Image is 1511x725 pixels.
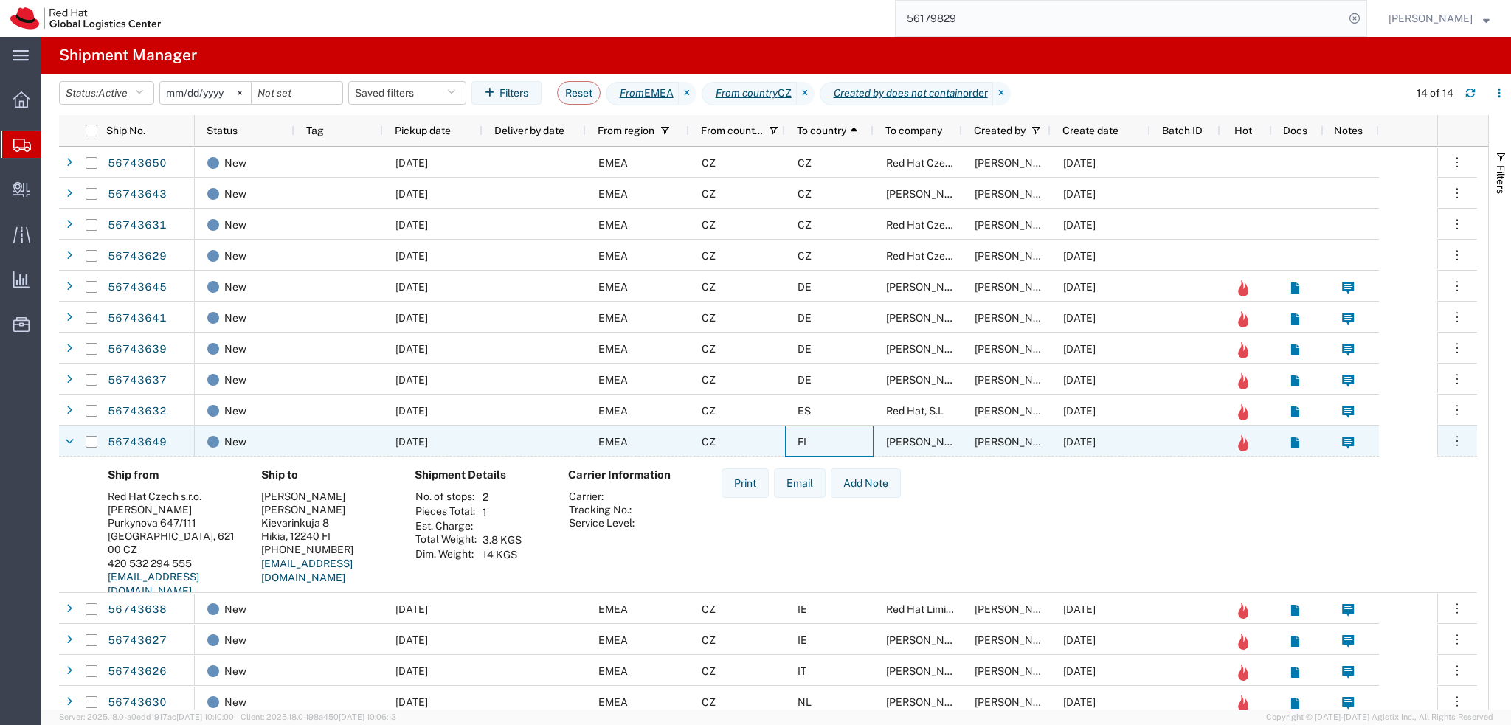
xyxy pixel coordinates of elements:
[224,240,246,271] span: New
[886,665,970,677] span: Roberto Alfieri
[886,634,970,646] span: Eduardo da Silva
[395,281,428,293] span: 09/08/2025
[224,148,246,178] span: New
[886,188,970,200] span: Tomas Hrcka
[975,250,1059,262] span: Mackenzie Smit
[598,281,628,293] span: EMEA
[702,696,716,708] span: CZ
[395,436,428,448] span: 09/08/2025
[798,157,812,169] span: CZ
[108,468,238,482] h4: Ship from
[107,307,167,330] a: 56743641
[395,696,428,708] span: 09/08/2025
[1063,374,1096,386] span: 09/08/2025
[415,533,477,547] th: Total Weight:
[415,490,477,504] th: No. of stops:
[702,436,716,448] span: CZ
[108,571,199,597] a: [EMAIL_ADDRESS][DOMAIN_NAME]
[702,219,716,231] span: CZ
[224,271,246,302] span: New
[224,625,246,656] span: New
[1283,125,1307,136] span: Docs
[798,219,812,231] span: CZ
[1495,165,1507,194] span: Filters
[176,712,234,721] span: [DATE] 10:10:00
[722,468,769,498] button: Print
[716,86,778,101] i: From country
[494,125,564,136] span: Deliver by date
[598,250,628,262] span: EMEA
[885,125,942,136] span: To company
[224,687,246,718] span: New
[59,81,154,105] button: Status:Active
[98,87,128,99] span: Active
[477,504,527,519] td: 1
[598,405,628,417] span: EMEA
[395,665,428,677] span: 09/08/2025
[261,543,391,556] div: [PHONE_NUMBER]
[395,157,428,169] span: 09/08/2025
[395,374,428,386] span: 09/08/2025
[339,712,396,721] span: [DATE] 10:06:13
[59,37,197,74] h4: Shipment Manager
[224,333,246,364] span: New
[598,634,628,646] span: EMEA
[261,530,391,543] div: Hikia, 12240 FI
[1063,343,1096,355] span: 09/08/2025
[886,219,980,231] span: Red Hat Czech s.r.o.
[702,82,797,105] span: From country CZ
[415,468,544,482] h4: Shipment Details
[395,250,428,262] span: 09/08/2025
[224,395,246,426] span: New
[598,125,654,136] span: From region
[395,343,428,355] span: 09/08/2025
[395,219,428,231] span: 09/08/2025
[598,312,628,324] span: EMEA
[160,82,251,104] input: Not set
[702,281,716,293] span: CZ
[886,405,944,417] span: Red Hat, S.L
[107,400,167,423] a: 56743632
[598,343,628,355] span: EMEA
[261,516,391,530] div: Kievarinkuja 8
[798,281,812,293] span: DE
[415,504,477,519] th: Pieces Total:
[598,696,628,708] span: EMEA
[108,516,238,530] div: Purkynova 647/111
[598,219,628,231] span: EMEA
[1063,665,1096,677] span: 09/08/2025
[975,665,1059,677] span: Mackenzie Smit
[252,82,342,104] input: Not set
[395,603,428,615] span: 09/08/2025
[886,250,980,262] span: Red Hat Czech s.r.o.
[224,426,246,457] span: New
[975,634,1059,646] span: Mackenzie Smit
[1234,125,1252,136] span: Hot
[702,665,716,677] span: CZ
[598,374,628,386] span: EMEA
[224,209,246,240] span: New
[798,696,812,708] span: NL
[896,1,1344,36] input: Search for shipment number, reference number
[261,490,391,503] div: [PERSON_NAME]
[1063,436,1096,448] span: 09/08/2025
[348,81,466,105] button: Saved filters
[107,431,167,454] a: 56743649
[886,343,970,355] span: Steffen Roecker
[1063,219,1096,231] span: 09/08/2025
[798,250,812,262] span: CZ
[471,81,542,105] button: Filters
[107,183,167,207] a: 56743643
[477,490,527,504] td: 2
[886,603,961,615] span: Red Hat Limited
[107,660,167,684] a: 56743626
[820,82,993,105] span: Created by does not contain order
[702,374,716,386] span: CZ
[568,468,686,482] h4: Carrier Information
[1063,250,1096,262] span: 09/08/2025
[10,7,161,30] img: logo
[59,712,234,721] span: Server: 2025.18.0-a0edd1917ac
[598,436,628,448] span: EMEA
[477,547,527,562] td: 14 KGS
[1063,405,1096,417] span: 09/08/2025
